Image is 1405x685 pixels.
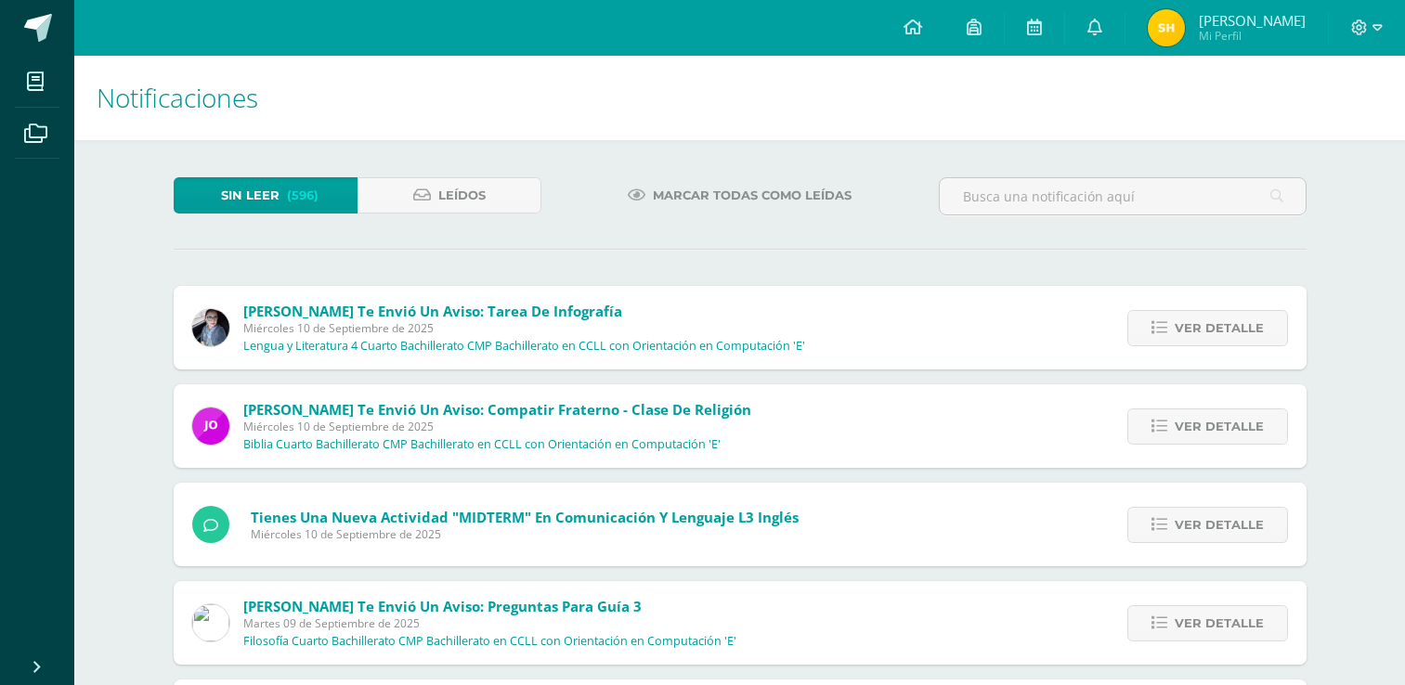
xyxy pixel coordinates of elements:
[251,508,799,526] span: Tienes una nueva actividad "MIDTERM" En Comunicación y Lenguaje L3 Inglés
[1199,11,1306,30] span: [PERSON_NAME]
[653,178,852,213] span: Marcar todas como leídas
[192,309,229,346] img: 702136d6d401d1cd4ce1c6f6778c2e49.png
[243,400,751,419] span: [PERSON_NAME] te envió un aviso: Compatir fraterno - clase de religión
[243,302,622,320] span: [PERSON_NAME] te envió un aviso: Tarea de Infografía
[243,615,736,631] span: Martes 09 de Septiembre de 2025
[940,178,1306,214] input: Busca una notificación aquí
[287,178,319,213] span: (596)
[192,407,229,445] img: 6614adf7432e56e5c9e182f11abb21f1.png
[1175,606,1264,640] span: Ver detalle
[243,634,736,649] p: Filosofía Cuarto Bachillerato CMP Bachillerato en CCLL con Orientación en Computación 'E'
[1148,9,1185,46] img: a2e08534bc48d0f19886b4cebc1aa8ba.png
[174,177,358,213] a: Sin leer(596)
[243,419,751,434] span: Miércoles 10 de Septiembre de 2025
[1175,508,1264,542] span: Ver detalle
[243,597,642,615] span: [PERSON_NAME] te envió un aviso: Preguntas para guía 3
[358,177,541,213] a: Leídos
[243,339,805,354] p: Lengua y Literatura 4 Cuarto Bachillerato CMP Bachillerato en CCLL con Orientación en Computación...
[1175,311,1264,345] span: Ver detalle
[192,604,229,641] img: 6dfd641176813817be49ede9ad67d1c4.png
[97,80,258,115] span: Notificaciones
[243,437,721,452] p: Biblia Cuarto Bachillerato CMP Bachillerato en CCLL con Orientación en Computación 'E'
[1175,409,1264,444] span: Ver detalle
[221,178,280,213] span: Sin leer
[251,526,799,542] span: Miércoles 10 de Septiembre de 2025
[1199,28,1306,44] span: Mi Perfil
[605,177,875,213] a: Marcar todas como leídas
[438,178,486,213] span: Leídos
[243,320,805,336] span: Miércoles 10 de Septiembre de 2025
